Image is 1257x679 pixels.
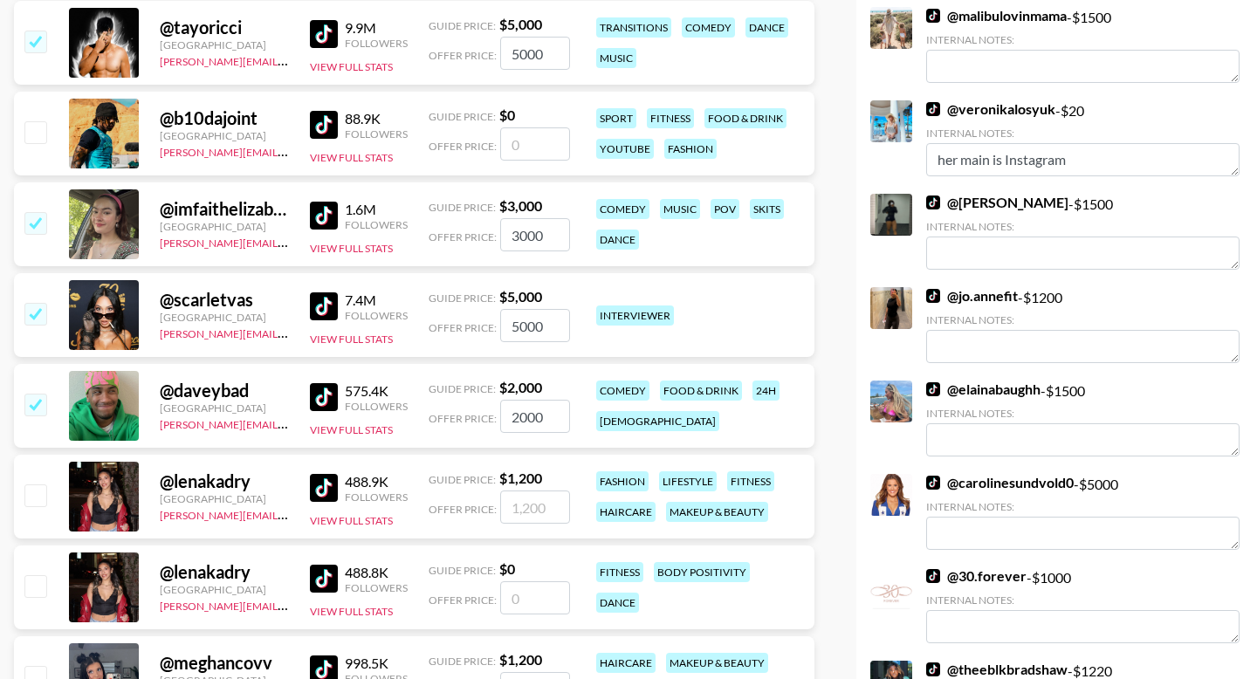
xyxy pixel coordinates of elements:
div: skits [750,199,784,219]
div: [GEOGRAPHIC_DATA] [160,401,289,415]
span: Guide Price: [429,655,496,668]
input: 0 [500,127,570,161]
div: @ lenakadry [160,470,289,492]
textarea: her main is Instagram [926,143,1240,176]
span: Guide Price: [429,564,496,577]
input: 5,000 [500,309,570,342]
div: Internal Notes: [926,500,1240,513]
span: Guide Price: [429,382,496,395]
div: comedy [682,17,735,38]
div: Followers [345,309,408,322]
div: - $ 1500 [926,7,1240,83]
div: food & drink [704,108,786,128]
div: - $ 1200 [926,287,1240,363]
strong: $ 5,000 [499,16,542,32]
button: View Full Stats [310,423,393,436]
div: body positivity [654,562,750,582]
div: 1.6M [345,201,408,218]
div: Followers [345,37,408,50]
div: [GEOGRAPHIC_DATA] [160,311,289,324]
div: Followers [345,127,408,141]
div: 575.4K [345,382,408,400]
span: Offer Price: [429,230,497,243]
div: Followers [345,400,408,413]
div: dance [596,593,639,613]
img: TikTok [926,9,940,23]
button: View Full Stats [310,333,393,346]
span: Guide Price: [429,473,496,486]
img: TikTok [926,662,940,676]
strong: $ 1,200 [499,651,542,668]
div: sport [596,108,636,128]
img: TikTok [926,289,940,303]
div: haircare [596,502,656,522]
a: @jo.annefit [926,287,1018,305]
div: Internal Notes: [926,313,1240,326]
span: Offer Price: [429,503,497,516]
div: fitness [647,108,694,128]
div: @ daveybad [160,380,289,401]
div: @ meghancovv [160,652,289,674]
button: View Full Stats [310,514,393,527]
div: fashion [664,139,717,159]
div: [GEOGRAPHIC_DATA] [160,38,289,51]
span: Guide Price: [429,110,496,123]
a: @malibulovinmama [926,7,1067,24]
img: TikTok [310,20,338,48]
div: 998.5K [345,655,408,672]
div: Followers [345,218,408,231]
button: View Full Stats [310,60,393,73]
div: lifestyle [659,471,717,491]
span: Guide Price: [429,19,496,32]
div: Internal Notes: [926,127,1240,140]
a: @[PERSON_NAME] [926,194,1068,211]
strong: $ 2,000 [499,379,542,395]
div: fitness [596,562,643,582]
a: [PERSON_NAME][EMAIL_ADDRESS][DOMAIN_NAME] [160,324,418,340]
input: 2,000 [500,400,570,433]
div: dance [596,230,639,250]
div: music [660,199,700,219]
div: 488.8K [345,564,408,581]
a: [PERSON_NAME][EMAIL_ADDRESS][DOMAIN_NAME] [160,233,418,250]
span: Offer Price: [429,593,497,607]
div: [GEOGRAPHIC_DATA] [160,583,289,596]
a: [PERSON_NAME][EMAIL_ADDRESS][DOMAIN_NAME] [160,596,418,613]
div: - $ 5000 [926,474,1240,550]
div: - $ 1500 [926,194,1240,270]
img: TikTok [310,202,338,230]
div: Internal Notes: [926,33,1240,46]
img: TikTok [926,195,940,209]
span: Offer Price: [429,140,497,153]
a: [PERSON_NAME][EMAIL_ADDRESS][DOMAIN_NAME] [160,505,418,522]
span: Guide Price: [429,291,496,305]
span: Offer Price: [429,49,497,62]
div: 88.9K [345,110,408,127]
div: 24h [752,381,780,401]
a: [PERSON_NAME][EMAIL_ADDRESS][DOMAIN_NAME] [160,415,418,431]
a: @veronikalosyuk [926,100,1055,118]
input: 0 [500,581,570,614]
div: haircare [596,653,656,673]
div: [GEOGRAPHIC_DATA] [160,220,289,233]
button: View Full Stats [310,242,393,255]
a: @theeblkbradshaw [926,661,1068,678]
div: makeup & beauty [666,653,768,673]
div: - $ 1500 [926,381,1240,456]
strong: $ 1,200 [499,470,542,486]
div: - $ 1000 [926,567,1240,643]
div: Internal Notes: [926,407,1240,420]
img: TikTok [310,111,338,139]
div: @ tayoricci [160,17,289,38]
div: @ scarletvas [160,289,289,311]
a: @carolinesundvold0 [926,474,1074,491]
div: comedy [596,381,649,401]
div: food & drink [660,381,742,401]
input: 5,000 [500,37,570,70]
div: [DEMOGRAPHIC_DATA] [596,411,719,431]
div: - $ 20 [926,100,1240,176]
strong: $ 0 [499,560,515,577]
strong: $ 3,000 [499,197,542,214]
div: Internal Notes: [926,593,1240,607]
img: TikTok [926,569,940,583]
